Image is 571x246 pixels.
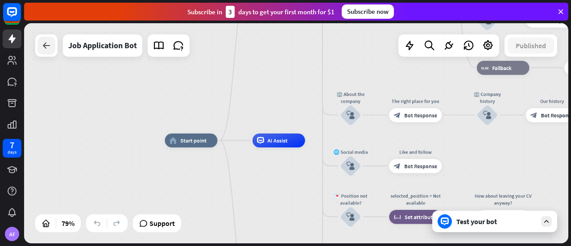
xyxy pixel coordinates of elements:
span: Set attribute [405,213,435,221]
div: Subscribe in days to get your first month for $1 [187,6,335,18]
div: selected_position = Not available [384,192,447,206]
i: block_bot_response [394,112,401,119]
i: block_user_input [483,111,492,119]
div: How about leaving your CV anyway? [472,192,534,206]
i: home_2 [170,137,177,144]
i: block_fallback [481,64,488,71]
div: 79% [59,216,77,230]
div: 🌐 Social media [330,148,372,155]
div: days [8,149,17,155]
div: 🏢 Company history [466,91,508,104]
span: Start point [180,137,207,144]
div: Subscribe now [342,4,394,19]
div: The right place for you [384,97,447,104]
div: Job Application Bot [68,34,137,57]
i: block_user_input [483,16,492,25]
i: block_set_attribute [394,213,401,221]
i: block_bot_response [394,163,401,170]
button: Open LiveChat chat widget [7,4,34,30]
span: AI Assist [268,137,288,144]
i: block_bot_response [530,112,538,119]
div: 🏢 About the company [330,91,372,104]
div: AF [5,227,19,241]
span: Fallback [492,64,511,71]
span: Support [149,216,175,230]
div: 💌 Position not available? [330,192,372,206]
div: 3 [226,6,235,18]
i: block_bot_response [530,17,538,24]
i: block_user_input [346,213,355,221]
span: Bot Response [404,163,437,170]
div: Test your bot [456,217,537,226]
div: Like and follow [384,148,447,155]
i: block_user_input [346,162,355,170]
a: 7 days [3,139,21,158]
div: 7 [10,141,14,149]
i: block_user_input [346,111,355,119]
span: Bot Response [404,112,437,119]
button: Published [508,38,554,54]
